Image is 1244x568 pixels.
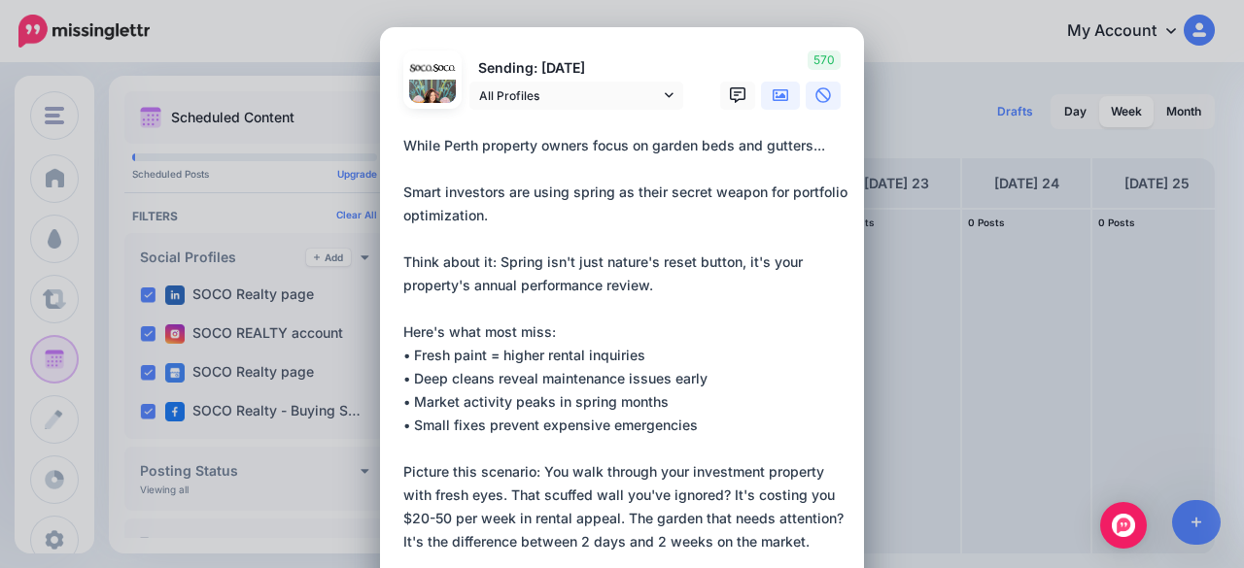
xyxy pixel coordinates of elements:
[409,56,432,80] img: 164581468_4373535855994721_8378937785642129856_n-bsa121939.jpg
[469,82,683,110] a: All Profiles
[409,80,456,126] img: AGNmyxZkkcLc6M7mEOT9fKWd_UCj15EfP3oRQVod_1GKbAs96-c-69407.png
[479,85,660,106] span: All Profiles
[1100,502,1147,549] div: Open Intercom Messenger
[808,50,841,70] span: 570
[432,56,456,80] img: 164197137_918513602257435_4761511730756522423_n-bsa121940.jpg
[469,57,683,80] p: Sending: [DATE]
